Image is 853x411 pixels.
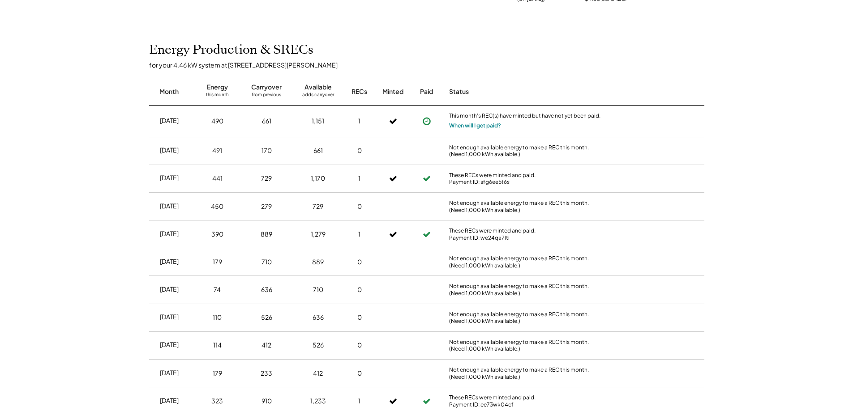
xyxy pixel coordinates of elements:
[149,61,713,69] div: for your 4.46 kW system at [STREET_ADDRESS][PERSON_NAME]
[382,87,403,96] div: Minted
[310,397,326,406] div: 1,233
[420,114,433,128] button: Payment approved, but not yet initiated.
[213,369,222,378] div: 179
[313,369,323,378] div: 412
[357,285,362,294] div: 0
[311,174,325,183] div: 1,170
[357,258,362,267] div: 0
[261,397,272,406] div: 910
[211,230,223,239] div: 390
[160,285,179,294] div: [DATE]
[313,341,324,350] div: 526
[304,83,332,92] div: Available
[160,174,179,182] div: [DATE]
[449,199,601,213] div: Not enough available energy to make a REC this month. (Need 1,000 kWh available.)
[449,87,601,96] div: Status
[357,313,362,322] div: 0
[313,285,323,294] div: 710
[262,117,271,126] div: 661
[213,313,222,322] div: 110
[213,341,222,350] div: 114
[357,369,362,378] div: 0
[261,258,272,267] div: 710
[313,146,323,155] div: 661
[261,341,271,350] div: 412
[206,92,229,101] div: this month
[160,116,179,125] div: [DATE]
[449,144,601,158] div: Not enough available energy to make a REC this month. (Need 1,000 kWh available.)
[449,394,601,408] div: These RECs were minted and paid. Payment ID: ee73wk04cf
[214,285,221,294] div: 74
[160,146,179,155] div: [DATE]
[211,117,223,126] div: 490
[212,174,223,183] div: 441
[261,174,272,183] div: 729
[207,83,228,92] div: Energy
[449,366,601,380] div: Not enough available energy to make a REC this month. (Need 1,000 kWh available.)
[313,202,323,211] div: 729
[160,369,179,377] div: [DATE]
[357,202,362,211] div: 0
[160,229,179,238] div: [DATE]
[358,174,360,183] div: 1
[449,283,601,297] div: Not enough available energy to make a REC this month. (Need 1,000 kWh available.)
[160,396,179,405] div: [DATE]
[211,202,223,211] div: 450
[449,227,601,241] div: These RECs were minted and paid. Payment ID: we24qa7lti
[313,313,324,322] div: 636
[212,146,222,155] div: 491
[211,397,223,406] div: 323
[312,117,324,126] div: 1,151
[312,258,324,267] div: 889
[302,92,334,101] div: adds carryover
[160,313,179,322] div: [DATE]
[261,285,272,294] div: 636
[261,313,272,322] div: 526
[449,311,601,325] div: Not enough available energy to make a REC this month. (Need 1,000 kWh available.)
[251,83,282,92] div: Carryover
[160,202,179,211] div: [DATE]
[159,87,179,96] div: Month
[252,92,281,101] div: from previous
[311,230,326,239] div: 1,279
[449,172,601,186] div: These RECs were minted and paid. Payment ID: sfg6ee5t6s
[358,117,360,126] div: 1
[358,397,360,406] div: 1
[449,255,601,269] div: Not enough available energy to make a REC this month. (Need 1,000 kWh available.)
[160,340,179,349] div: [DATE]
[160,257,179,266] div: [DATE]
[261,202,272,211] div: 279
[261,230,272,239] div: 889
[449,112,601,121] div: This month's REC(s) have minted but have not yet been paid.
[357,146,362,155] div: 0
[261,146,272,155] div: 170
[449,339,601,352] div: Not enough available energy to make a REC this month. (Need 1,000 kWh available.)
[449,121,501,130] button: When will I get paid?
[261,369,272,378] div: 233
[420,87,433,96] div: Paid
[351,87,367,96] div: RECs
[358,230,360,239] div: 1
[149,42,313,58] h2: Energy Production & SRECs
[213,258,222,267] div: 179
[357,341,362,350] div: 0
